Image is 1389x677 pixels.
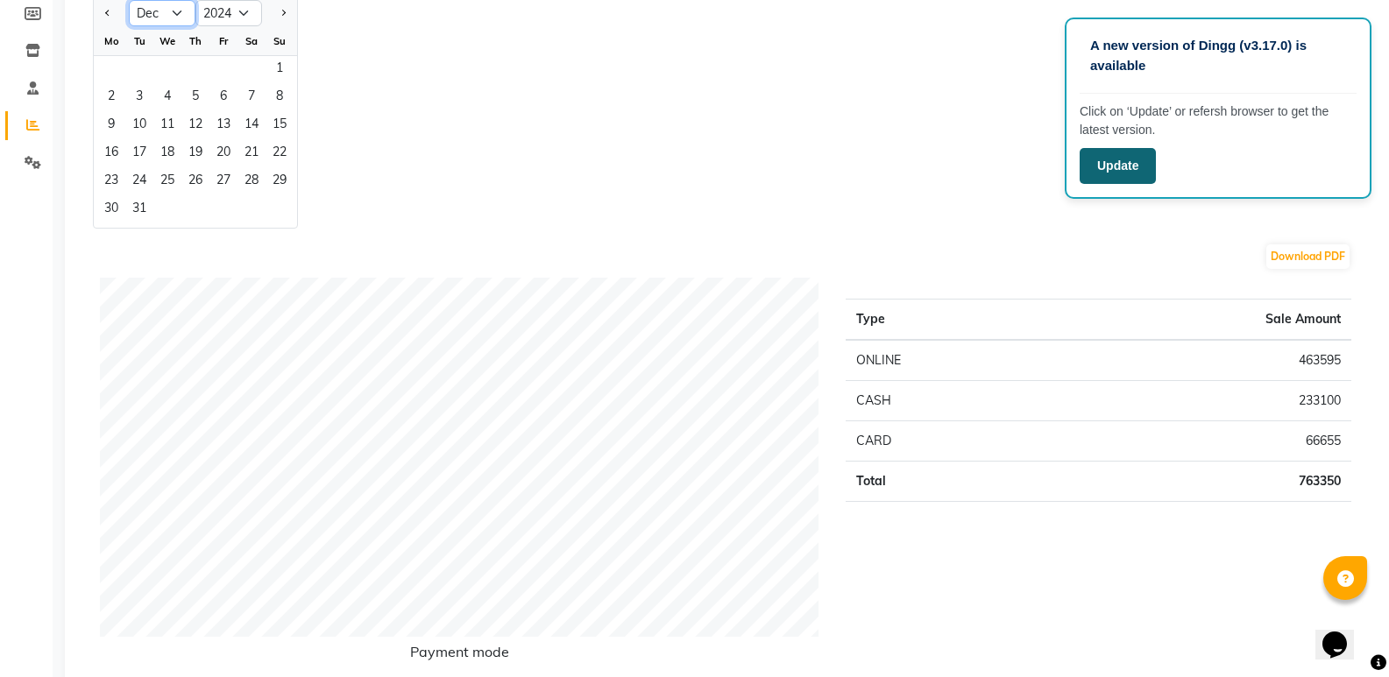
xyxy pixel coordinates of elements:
span: 24 [125,168,153,196]
span: 10 [125,112,153,140]
div: Tuesday, December 3, 2024 [125,84,153,112]
iframe: chat widget [1315,607,1371,659]
span: 7 [237,84,266,112]
div: Sunday, December 1, 2024 [266,56,294,84]
div: Friday, December 6, 2024 [209,84,237,112]
div: Thursday, December 5, 2024 [181,84,209,112]
div: Tuesday, December 10, 2024 [125,112,153,140]
span: 11 [153,112,181,140]
div: Monday, December 16, 2024 [97,140,125,168]
td: CASH [846,381,1051,421]
div: Monday, December 23, 2024 [97,168,125,196]
span: 2 [97,84,125,112]
div: Saturday, December 7, 2024 [237,84,266,112]
div: Tu [125,27,153,55]
td: 66655 [1051,421,1351,462]
div: Sunday, December 22, 2024 [266,140,294,168]
span: 20 [209,140,237,168]
div: Mo [97,27,125,55]
div: Friday, December 20, 2024 [209,140,237,168]
button: Download PDF [1266,244,1350,269]
div: Thursday, December 26, 2024 [181,168,209,196]
div: Sunday, December 8, 2024 [266,84,294,112]
th: Type [846,300,1051,341]
span: 18 [153,140,181,168]
div: Sa [237,27,266,55]
span: 8 [266,84,294,112]
div: We [153,27,181,55]
span: 13 [209,112,237,140]
div: Su [266,27,294,55]
span: 12 [181,112,209,140]
span: 22 [266,140,294,168]
div: Thursday, December 19, 2024 [181,140,209,168]
span: 6 [209,84,237,112]
span: 15 [266,112,294,140]
div: Monday, December 2, 2024 [97,84,125,112]
div: Tuesday, December 24, 2024 [125,168,153,196]
span: 30 [97,196,125,224]
div: Th [181,27,209,55]
span: 9 [97,112,125,140]
span: 26 [181,168,209,196]
h6: Payment mode [100,644,819,667]
div: Sunday, December 15, 2024 [266,112,294,140]
div: Wednesday, December 4, 2024 [153,84,181,112]
div: Fr [209,27,237,55]
div: Wednesday, December 11, 2024 [153,112,181,140]
td: ONLINE [846,340,1051,381]
div: Saturday, December 21, 2024 [237,140,266,168]
span: 3 [125,84,153,112]
span: 31 [125,196,153,224]
div: Friday, December 27, 2024 [209,168,237,196]
span: 25 [153,168,181,196]
span: 29 [266,168,294,196]
td: 763350 [1051,462,1351,502]
div: Sunday, December 29, 2024 [266,168,294,196]
th: Sale Amount [1051,300,1351,341]
td: 233100 [1051,381,1351,421]
span: 17 [125,140,153,168]
div: Tuesday, December 31, 2024 [125,196,153,224]
div: Saturday, December 14, 2024 [237,112,266,140]
td: CARD [846,421,1051,462]
div: Monday, December 9, 2024 [97,112,125,140]
div: Friday, December 13, 2024 [209,112,237,140]
span: 1 [266,56,294,84]
span: 27 [209,168,237,196]
div: Wednesday, December 18, 2024 [153,140,181,168]
span: 21 [237,140,266,168]
div: Wednesday, December 25, 2024 [153,168,181,196]
span: 5 [181,84,209,112]
span: 16 [97,140,125,168]
div: Thursday, December 12, 2024 [181,112,209,140]
td: 463595 [1051,340,1351,381]
p: Click on ‘Update’ or refersh browser to get the latest version. [1080,102,1357,139]
div: Monday, December 30, 2024 [97,196,125,224]
span: 19 [181,140,209,168]
p: A new version of Dingg (v3.17.0) is available [1090,36,1346,75]
td: Total [846,462,1051,502]
div: Tuesday, December 17, 2024 [125,140,153,168]
span: 28 [237,168,266,196]
span: 14 [237,112,266,140]
div: Saturday, December 28, 2024 [237,168,266,196]
span: 4 [153,84,181,112]
button: Update [1080,148,1156,184]
span: 23 [97,168,125,196]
